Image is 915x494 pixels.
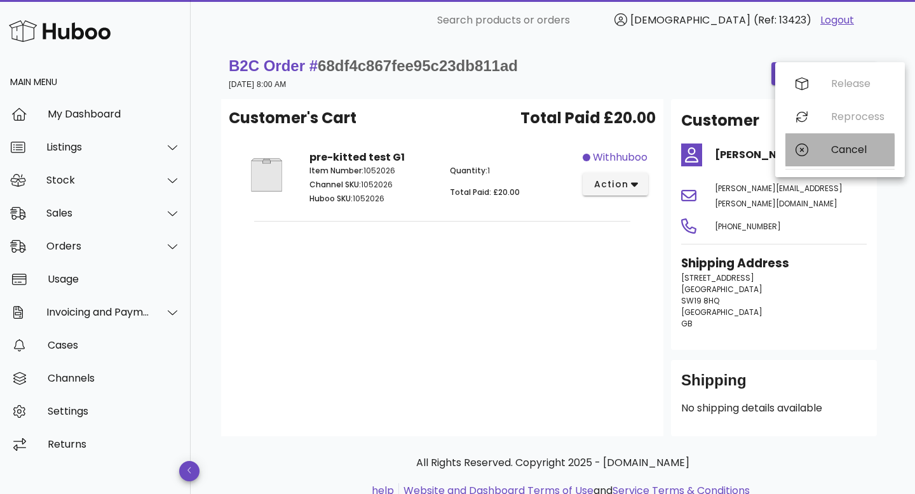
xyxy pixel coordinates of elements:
[46,306,150,318] div: Invoicing and Payments
[46,174,150,186] div: Stock
[309,165,363,176] span: Item Number:
[450,187,520,197] span: Total Paid: £20.00
[715,221,781,232] span: [PHONE_NUMBER]
[715,183,843,209] span: [PERSON_NAME][EMAIL_ADDRESS][PERSON_NAME][DOMAIN_NAME]
[771,62,877,85] button: order actions
[681,109,759,132] h2: Customer
[229,57,518,74] strong: B2C Order #
[681,295,719,306] span: SW19 8HQ
[520,107,656,130] span: Total Paid £20.00
[48,273,180,285] div: Usage
[48,405,180,417] div: Settings
[309,193,435,204] p: 1052026
[309,150,405,164] strong: pre-kitted test G1
[593,178,628,191] span: action
[831,144,884,156] div: Cancel
[309,179,361,190] span: Channel SKU:
[681,255,867,272] h3: Shipping Address
[583,173,648,196] button: action
[9,17,111,44] img: Huboo Logo
[681,272,754,283] span: [STREET_ADDRESS]
[48,339,180,351] div: Cases
[681,284,762,295] span: [GEOGRAPHIC_DATA]
[48,372,180,384] div: Channels
[754,13,811,27] span: (Ref: 13423)
[681,401,867,416] p: No shipping details available
[309,179,435,190] p: 1052026
[229,107,356,130] span: Customer's Cart
[48,108,180,120] div: My Dashboard
[450,165,575,177] p: 1
[48,438,180,450] div: Returns
[593,150,647,165] span: withhuboo
[318,57,518,74] span: 68df4c867fee95c23db811ad
[229,80,287,89] small: [DATE] 8:00 AM
[450,165,487,176] span: Quantity:
[681,370,867,401] div: Shipping
[681,307,762,317] span: [GEOGRAPHIC_DATA]
[681,318,693,329] span: GB
[46,207,150,219] div: Sales
[309,193,353,204] span: Huboo SKU:
[715,147,867,163] h4: [PERSON_NAME]
[309,165,435,177] p: 1052026
[46,141,150,153] div: Listings
[46,240,150,252] div: Orders
[820,13,854,28] a: Logout
[630,13,750,27] span: [DEMOGRAPHIC_DATA]
[239,150,294,200] img: Product Image
[231,455,874,471] p: All Rights Reserved. Copyright 2025 - [DOMAIN_NAME]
